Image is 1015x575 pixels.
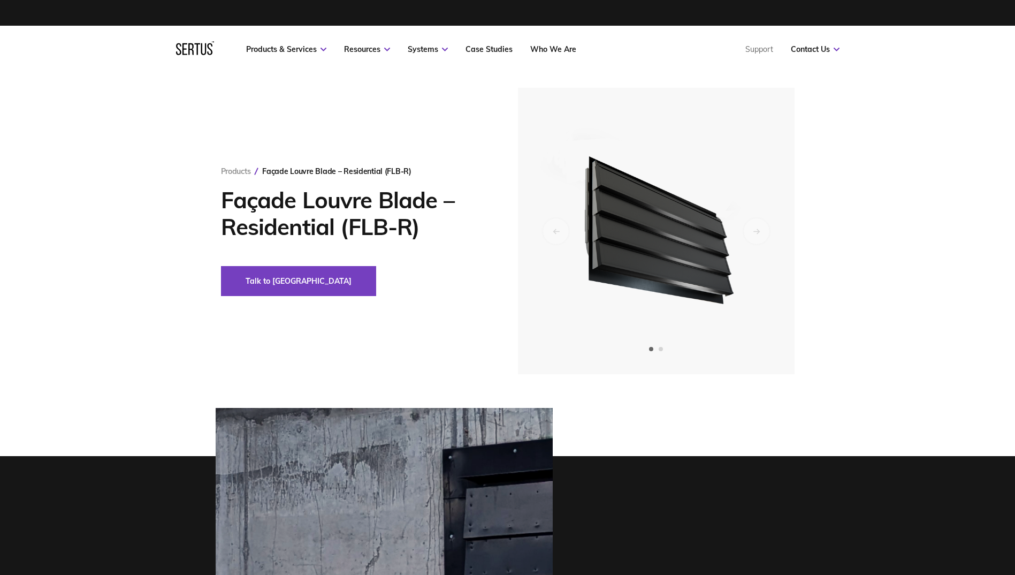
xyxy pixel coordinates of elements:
[543,218,569,244] div: Previous slide
[408,44,448,54] a: Systems
[659,347,663,351] span: Go to slide 2
[530,44,576,54] a: Who We Are
[344,44,390,54] a: Resources
[221,266,376,296] button: Talk to [GEOGRAPHIC_DATA]
[221,187,486,240] h1: Façade Louvre Blade – Residential (FLB-R)
[791,44,840,54] a: Contact Us
[744,218,769,244] div: Next slide
[246,44,326,54] a: Products & Services
[221,167,251,176] a: Products
[745,44,773,54] a: Support
[465,44,513,54] a: Case Studies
